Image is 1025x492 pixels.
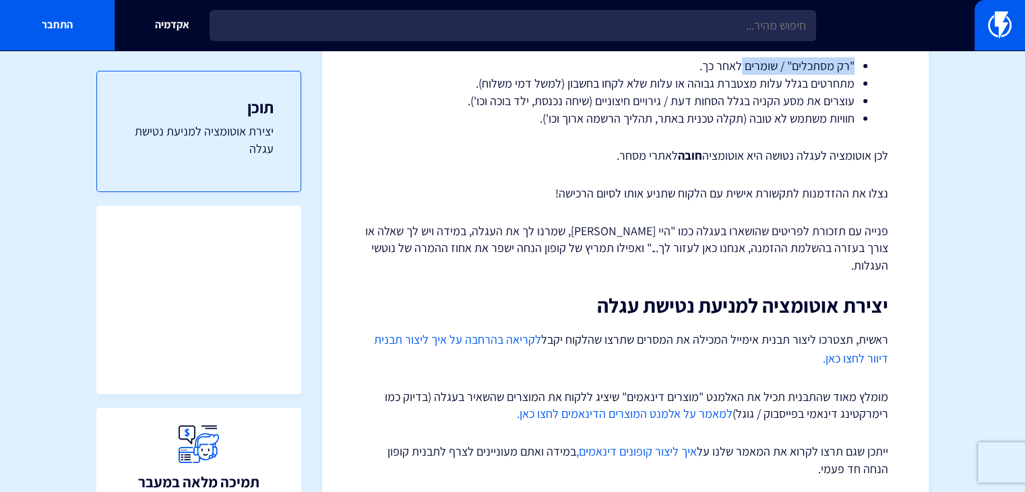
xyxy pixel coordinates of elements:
h3: תוכן [124,98,274,116]
p: ייתכן שגם תרצו לקרוא את המאמר שלנו על במידה ואתם מעוניינים לצרף לתבנית קופון הנחה חד פעמי. [363,443,888,477]
p: לכן אוטומציה לעגלה נטושה היא אוטומציה לאתרי מסחר. [363,147,888,164]
h2: יצירת אוטומציה למניעת נטישת עגלה [363,295,888,317]
strong: חובה [678,148,702,163]
p: נצלו את ההזדמנות לתקשורת אישית עם הלקוח שתניע אותו לסיום הרכישה! [363,185,888,202]
li: עוצרים את מסע הקניה בגלל הסחות דעת / גירויים חיצוניים (שיחה נכנסת, ילד בוכה וכו'). [396,92,855,110]
p: ראשית, תצטרכו ליצור תבנית אימייל המכילה את המסרים שתרצו שהלקוח יקבל [363,330,888,368]
input: חיפוש מהיר... [210,10,816,41]
p: מומלץ מאוד שהתבנית תכיל את האלמנט "מוצרים דינאמים" שיציג ללקוח את המוצרים שהשאיר בעגלה (בדיוק כמו... [363,388,888,423]
p: פנייה עם תזכורת לפריטים שהושארו בעגלה כמו "היי [PERSON_NAME], שמרנו לך את העגלה, במידה ויש לך שאל... [363,222,888,274]
a: יצירת אוטומציה למניעת נטישת עגלה [124,123,274,157]
li: חוויות משתמש לא טובה (תקלה טכנית באתר, תהליך הרשמה ארוך וכו'). [396,110,855,127]
a: לקריאה בהרחבה על איך ליצור תבנית דיוור לחצו כאן. [374,332,888,366]
h3: תמיכה מלאה במעבר [138,474,259,490]
li: "רק מסתכלים" / שומרים לאחר כך. [396,57,855,75]
a: איך ליצור קופונים דינאמים, [576,443,697,459]
li: מתחרטים בגלל עלות מצטברת גבוהה או עלות שלא לקחו בחשבון (למשל דמי משלוח). [396,75,855,92]
a: למאמר על אלמנט המוצרים הדינאמים לחצו כאן. [517,406,733,421]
